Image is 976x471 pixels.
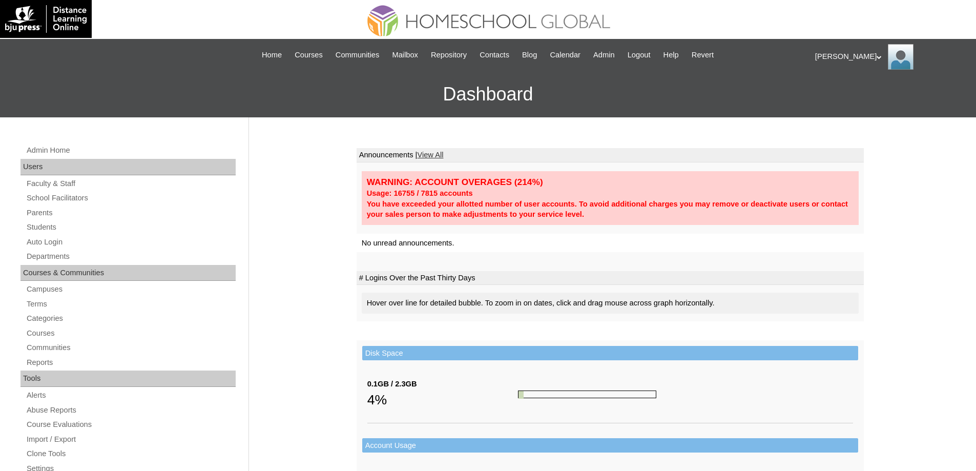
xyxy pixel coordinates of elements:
[26,236,236,249] a: Auto Login
[20,159,236,175] div: Users
[257,49,287,61] a: Home
[26,283,236,296] a: Campuses
[357,148,864,162] td: Announcements |
[26,389,236,402] a: Alerts
[26,418,236,431] a: Course Evaluations
[663,49,679,61] span: Help
[330,49,385,61] a: Communities
[815,44,966,70] div: [PERSON_NAME]
[480,49,509,61] span: Contacts
[26,327,236,340] a: Courses
[474,49,514,61] a: Contacts
[26,404,236,417] a: Abuse Reports
[5,71,971,117] h3: Dashboard
[588,49,620,61] a: Admin
[289,49,328,61] a: Courses
[687,49,719,61] a: Revert
[367,189,473,197] strong: Usage: 16755 / 7815 accounts
[362,346,858,361] td: Disk Space
[26,433,236,446] a: Import / Export
[26,312,236,325] a: Categories
[545,49,586,61] a: Calendar
[658,49,684,61] a: Help
[628,49,651,61] span: Logout
[20,265,236,281] div: Courses & Communities
[593,49,615,61] span: Admin
[367,390,518,410] div: 4%
[20,371,236,387] div: Tools
[26,447,236,460] a: Clone Tools
[5,5,87,33] img: logo-white.png
[26,250,236,263] a: Departments
[550,49,580,61] span: Calendar
[26,341,236,354] a: Communities
[387,49,423,61] a: Mailbox
[362,293,859,314] div: Hover over line for detailed bubble. To zoom in on dates, click and drag mouse across graph horiz...
[522,49,537,61] span: Blog
[26,177,236,190] a: Faculty & Staff
[26,298,236,311] a: Terms
[392,49,418,61] span: Mailbox
[26,144,236,157] a: Admin Home
[26,207,236,219] a: Parents
[357,271,864,285] td: # Logins Over the Past Thirty Days
[367,176,854,188] div: WARNING: ACCOUNT OVERAGES (214%)
[26,356,236,369] a: Reports
[517,49,542,61] a: Blog
[367,379,518,390] div: 0.1GB / 2.3GB
[26,192,236,204] a: School Facilitators
[622,49,656,61] a: Logout
[295,49,323,61] span: Courses
[417,151,443,159] a: View All
[357,234,864,253] td: No unread announcements.
[262,49,282,61] span: Home
[362,438,858,453] td: Account Usage
[367,199,854,220] div: You have exceeded your allotted number of user accounts. To avoid additional charges you may remo...
[888,44,913,70] img: Ariane Ebuen
[26,221,236,234] a: Students
[692,49,714,61] span: Revert
[431,49,467,61] span: Repository
[336,49,380,61] span: Communities
[426,49,472,61] a: Repository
